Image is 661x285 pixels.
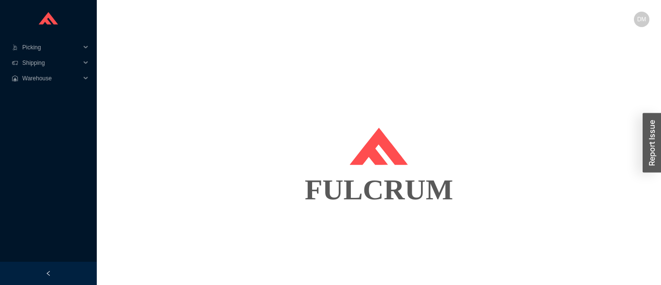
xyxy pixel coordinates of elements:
[108,165,649,214] div: FULCRUM
[637,12,646,27] span: DM
[22,71,80,86] span: Warehouse
[22,55,80,71] span: Shipping
[45,270,51,276] span: left
[22,40,80,55] span: Picking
